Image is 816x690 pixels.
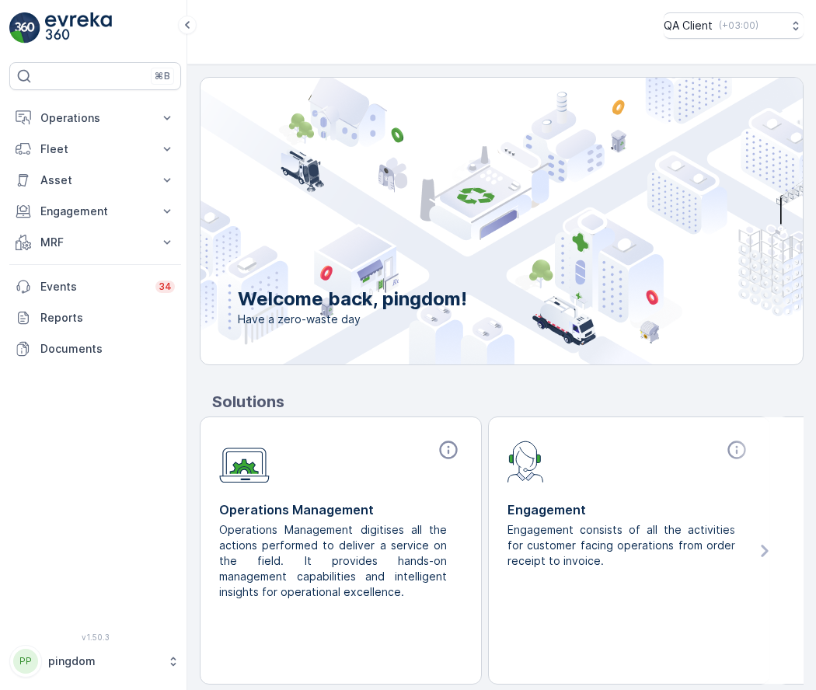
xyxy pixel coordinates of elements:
button: PPpingdom [9,645,181,678]
button: Engagement [9,196,181,227]
p: Reports [40,310,175,326]
p: ⌘B [155,70,170,82]
a: Events34 [9,271,181,302]
button: Operations [9,103,181,134]
img: city illustration [131,78,803,364]
p: QA Client [664,18,713,33]
span: v 1.50.3 [9,632,181,642]
p: pingdom [48,653,159,669]
button: Fleet [9,134,181,165]
p: Engagement [40,204,150,219]
img: logo [9,12,40,44]
button: QA Client(+03:00) [664,12,804,39]
a: Documents [9,333,181,364]
p: Operations Management digitises all the actions performed to deliver a service on the field. It p... [219,522,450,600]
p: 34 [159,281,172,293]
p: Engagement [507,500,751,519]
p: Asset [40,172,150,188]
div: PP [13,649,38,674]
button: MRF [9,227,181,258]
img: module-icon [507,439,544,483]
p: MRF [40,235,150,250]
button: Asset [9,165,181,196]
p: Welcome back, pingdom! [238,287,467,312]
p: Fleet [40,141,150,157]
p: Solutions [212,390,804,413]
p: Engagement consists of all the activities for customer facing operations from order receipt to in... [507,522,738,569]
a: Reports [9,302,181,333]
img: logo_light-DOdMpM7g.png [45,12,112,44]
p: Events [40,279,146,294]
p: Operations Management [219,500,462,519]
p: ( +03:00 ) [719,19,758,32]
p: Operations [40,110,150,126]
span: Have a zero-waste day [238,312,467,327]
img: module-icon [219,439,270,483]
p: Documents [40,341,175,357]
